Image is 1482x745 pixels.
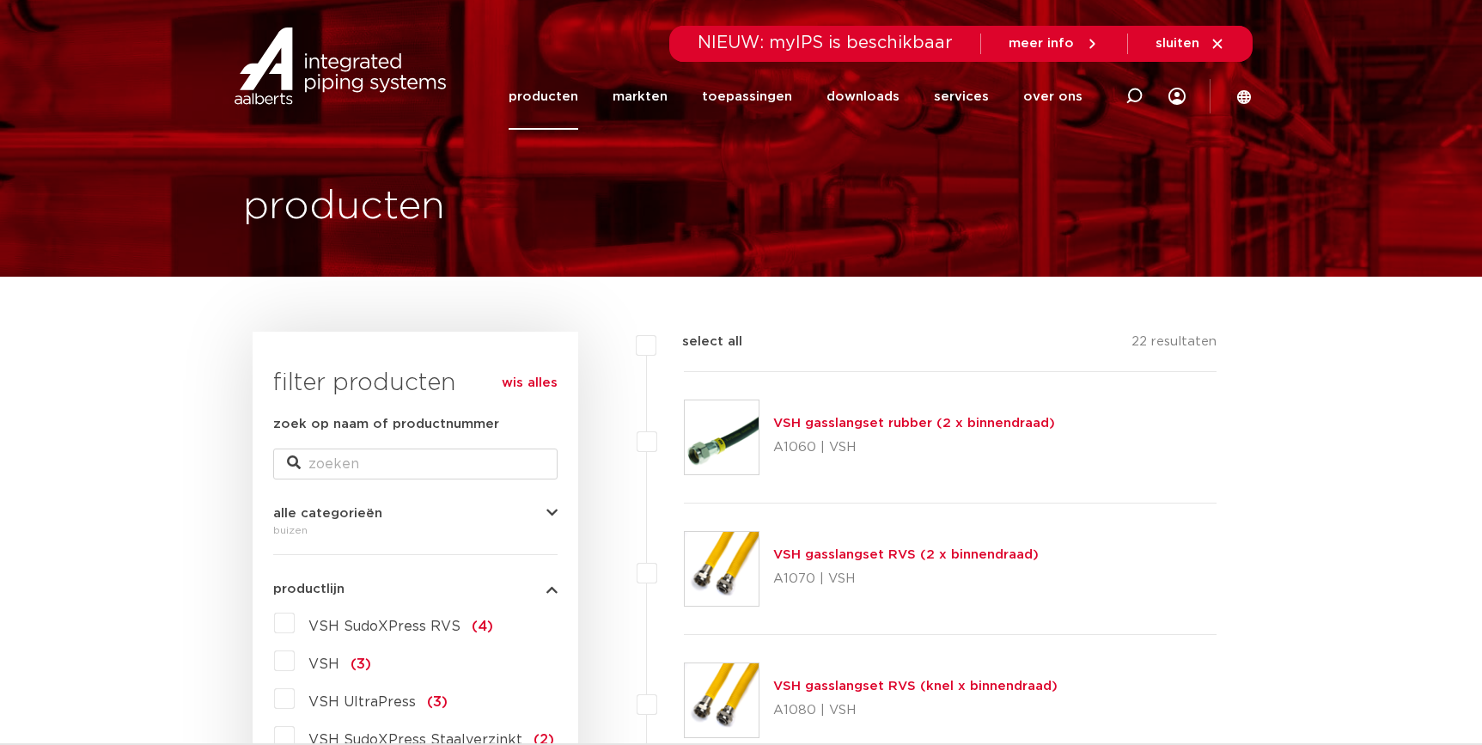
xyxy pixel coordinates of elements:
a: sluiten [1156,36,1225,52]
span: productlijn [273,583,345,595]
span: sluiten [1156,37,1199,50]
span: VSH [308,657,339,671]
nav: Menu [509,64,1083,130]
a: VSH gasslangset RVS (knel x binnendraad) [773,680,1058,693]
p: 22 resultaten [1131,332,1217,358]
h1: producten [243,180,445,235]
input: zoeken [273,449,558,479]
span: alle categorieën [273,507,382,520]
a: wis alles [502,373,558,394]
img: Thumbnail for VSH gasslangset RVS (2 x binnendraad) [685,532,759,606]
a: markten [613,64,668,130]
a: VSH gasslangset rubber (2 x binnendraad) [773,417,1055,430]
a: over ons [1023,64,1083,130]
label: select all [656,332,742,352]
img: Thumbnail for VSH gasslangset RVS (knel x binnendraad) [685,663,759,737]
span: (3) [351,657,371,671]
a: services [934,64,989,130]
p: A1070 | VSH [773,565,1039,593]
button: productlijn [273,583,558,595]
div: buizen [273,520,558,540]
p: A1080 | VSH [773,697,1058,724]
span: VSH UltraPress [308,695,416,709]
a: meer info [1009,36,1100,52]
p: A1060 | VSH [773,434,1055,461]
a: VSH gasslangset RVS (2 x binnendraad) [773,548,1039,561]
button: alle categorieën [273,507,558,520]
a: toepassingen [702,64,792,130]
h3: filter producten [273,366,558,400]
span: (3) [427,695,448,709]
img: Thumbnail for VSH gasslangset rubber (2 x binnendraad) [685,400,759,474]
span: VSH SudoXPress RVS [308,620,460,633]
a: downloads [826,64,900,130]
span: NIEUW: myIPS is beschikbaar [698,34,953,52]
label: zoek op naam of productnummer [273,414,499,435]
a: producten [509,64,578,130]
span: (4) [472,620,493,633]
span: meer info [1009,37,1074,50]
